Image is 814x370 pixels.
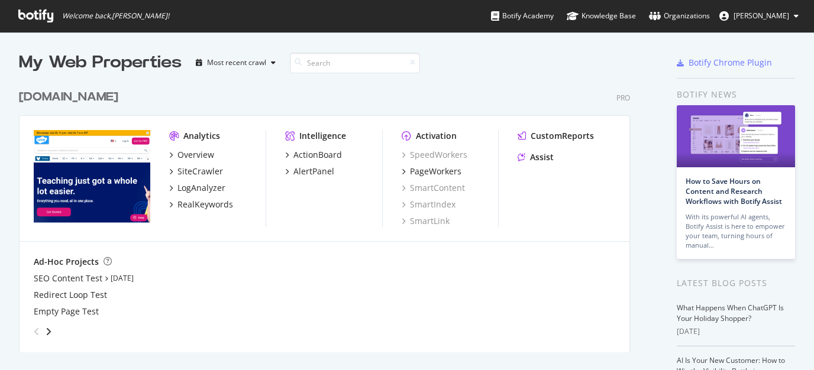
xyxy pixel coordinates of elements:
a: Assist [518,151,554,163]
div: [DOMAIN_NAME] [19,89,118,106]
div: LogAnalyzer [177,182,225,194]
div: Activation [416,130,457,142]
a: SmartLink [402,215,450,227]
a: LogAnalyzer [169,182,225,194]
a: RealKeywords [169,199,233,210]
div: grid [19,74,639,352]
a: SEO Content Test [34,272,102,284]
div: My Web Properties [19,51,182,74]
div: PageWorkers [410,165,461,177]
input: Search [290,53,420,73]
a: SmartContent [402,182,465,194]
a: Redirect Loop Test [34,289,107,301]
a: SiteCrawler [169,165,223,177]
div: Ad-Hoc Projects [34,256,99,268]
div: Botify Chrome Plugin [689,57,772,69]
div: Analytics [183,130,220,142]
div: ActionBoard [293,149,342,161]
a: AlertPanel [285,165,334,177]
div: AlertPanel [293,165,334,177]
div: angle-right [44,326,53,337]
a: [DOMAIN_NAME] [19,89,123,106]
div: Most recent crawl [207,59,266,66]
button: Most recent crawl [191,53,280,72]
a: CustomReports [518,130,594,142]
div: Latest Blog Posts [677,277,795,290]
div: Overview [177,149,214,161]
a: Overview [169,149,214,161]
div: Botify Academy [491,10,554,22]
div: Organizations [649,10,710,22]
a: SmartIndex [402,199,456,210]
a: What Happens When ChatGPT Is Your Holiday Shopper? [677,303,784,323]
a: [DATE] [111,273,134,283]
span: Chelsea Gillespie [734,11,789,21]
div: Botify news [677,88,795,101]
div: Intelligence [299,130,346,142]
div: Knowledge Base [567,10,636,22]
a: SpeedWorkers [402,149,467,161]
div: RealKeywords [177,199,233,210]
span: Welcome back, [PERSON_NAME] ! [62,11,169,21]
img: How to Save Hours on Content and Research Workflows with Botify Assist [677,105,795,167]
div: Assist [530,151,554,163]
div: angle-left [29,322,44,341]
a: Botify Chrome Plugin [677,57,772,69]
a: How to Save Hours on Content and Research Workflows with Botify Assist [686,176,782,206]
div: CustomReports [531,130,594,142]
div: SiteCrawler [177,165,223,177]
a: PageWorkers [402,165,461,177]
img: twinkl.com [34,130,150,223]
div: [DATE] [677,326,795,337]
div: With its powerful AI agents, Botify Assist is here to empower your team, turning hours of manual… [686,212,786,250]
button: [PERSON_NAME] [710,7,808,25]
a: Empty Page Test [34,306,99,317]
a: ActionBoard [285,149,342,161]
div: Pro [616,93,630,103]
